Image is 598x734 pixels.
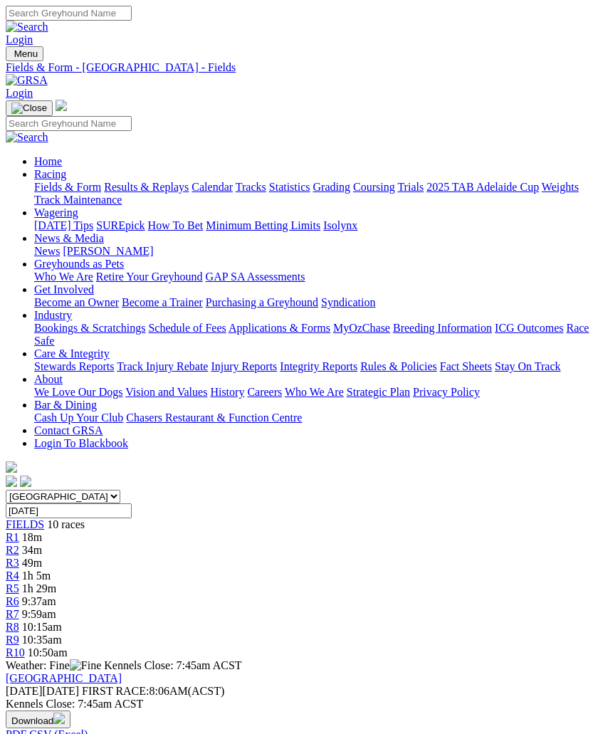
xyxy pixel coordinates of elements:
a: [GEOGRAPHIC_DATA] [6,672,122,684]
a: MyOzChase [333,322,390,334]
a: About [34,373,63,385]
a: [PERSON_NAME] [63,245,153,257]
img: twitter.svg [20,476,31,487]
a: Become an Owner [34,296,119,308]
img: Fine [70,659,101,672]
button: Download [6,711,70,728]
a: How To Bet [148,219,204,231]
a: Bookings & Scratchings [34,322,145,334]
a: Industry [34,309,72,321]
a: Chasers Restaurant & Function Centre [126,411,302,424]
span: 49m [22,557,42,569]
div: Get Involved [34,296,592,309]
a: R3 [6,557,19,569]
a: Cash Up Your Club [34,411,123,424]
span: 9:37am [22,595,56,607]
a: Greyhounds as Pets [34,258,124,270]
a: Careers [247,386,282,398]
a: Track Injury Rebate [117,360,208,372]
a: Stewards Reports [34,360,114,372]
a: R6 [6,595,19,607]
span: Weather: Fine [6,659,104,671]
a: R1 [6,531,19,543]
a: Become a Trainer [122,296,203,308]
span: [DATE] [6,685,79,697]
a: R9 [6,634,19,646]
a: R7 [6,608,19,620]
a: Grading [313,181,350,193]
div: Kennels Close: 7:45am ACST [6,698,592,711]
input: Search [6,6,132,21]
a: Login [6,87,33,99]
div: Bar & Dining [34,411,592,424]
span: Kennels Close: 7:45am ACST [104,659,241,671]
div: Racing [34,181,592,206]
a: 2025 TAB Adelaide Cup [426,181,539,193]
a: We Love Our Dogs [34,386,122,398]
a: R2 [6,544,19,556]
span: [DATE] [6,685,43,697]
span: Menu [14,48,38,59]
a: Schedule of Fees [148,322,226,334]
span: 34m [22,544,42,556]
span: 10:50am [28,646,68,659]
a: Racing [34,168,66,180]
a: Fact Sheets [440,360,492,372]
a: Results & Replays [104,181,189,193]
a: Weights [542,181,579,193]
span: 1h 5m [22,570,51,582]
a: Injury Reports [211,360,277,372]
div: Industry [34,322,592,347]
a: Vision and Values [125,386,207,398]
a: Integrity Reports [280,360,357,372]
a: News [34,245,60,257]
a: Login [6,33,33,46]
a: Stay On Track [495,360,560,372]
a: Purchasing a Greyhound [206,296,318,308]
a: R8 [6,621,19,633]
a: R4 [6,570,19,582]
a: Trials [397,181,424,193]
a: Calendar [192,181,233,193]
a: Breeding Information [393,322,492,334]
img: Search [6,131,48,144]
div: Care & Integrity [34,360,592,373]
span: 8:06AM(ACST) [82,685,224,697]
a: Privacy Policy [413,386,480,398]
a: Retire Your Greyhound [96,271,203,283]
a: Get Involved [34,283,94,295]
span: FIRST RACE: [82,685,149,697]
a: ICG Outcomes [495,322,563,334]
a: Race Safe [34,322,589,347]
a: Coursing [353,181,395,193]
img: GRSA [6,74,48,87]
div: Wagering [34,219,592,232]
input: Select date [6,503,132,518]
span: 9:59am [22,608,56,620]
a: GAP SA Assessments [206,271,305,283]
input: Search [6,116,132,131]
a: Tracks [236,181,266,193]
a: Fields & Form - [GEOGRAPHIC_DATA] - Fields [6,61,592,74]
a: SUREpick [96,219,145,231]
a: Contact GRSA [34,424,103,436]
a: Syndication [321,296,375,308]
img: facebook.svg [6,476,17,487]
span: 10:35am [22,634,62,646]
a: FIELDS [6,518,44,530]
img: download.svg [53,713,65,724]
button: Toggle navigation [6,46,43,61]
span: 18m [22,531,42,543]
img: logo-grsa-white.png [6,461,17,473]
a: Who We Are [285,386,344,398]
img: logo-grsa-white.png [56,100,67,111]
a: History [210,386,244,398]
